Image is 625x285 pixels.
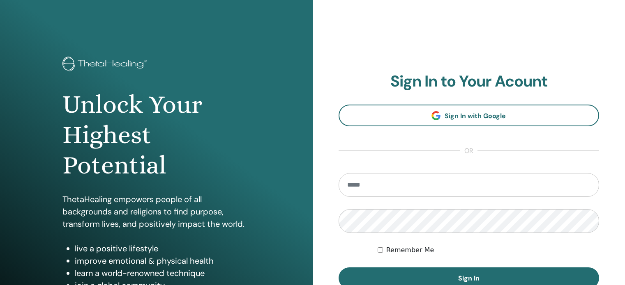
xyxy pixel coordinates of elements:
[75,267,250,279] li: learn a world-renowned technique
[378,245,599,255] div: Keep me authenticated indefinitely or until I manually logout
[445,112,506,120] span: Sign In with Google
[458,274,480,283] span: Sign In
[75,242,250,255] li: live a positive lifestyle
[75,255,250,267] li: improve emotional & physical health
[339,72,600,91] h2: Sign In to Your Acount
[62,193,250,230] p: ThetaHealing empowers people of all backgrounds and religions to find purpose, transform lives, a...
[62,89,250,181] h1: Unlock Your Highest Potential
[460,146,477,156] span: or
[339,105,600,126] a: Sign In with Google
[386,245,434,255] label: Remember Me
